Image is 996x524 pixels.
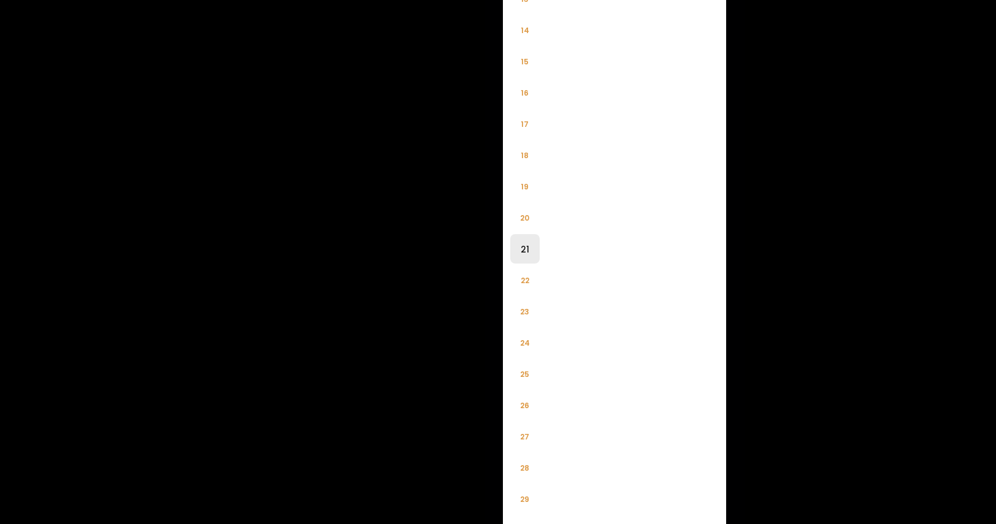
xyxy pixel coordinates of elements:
[510,390,540,420] li: 26
[510,15,540,45] li: 14
[510,484,540,514] li: 29
[510,109,540,139] li: 17
[510,359,540,389] li: 25
[510,453,540,482] li: 28
[510,203,540,232] li: 20
[510,47,540,76] li: 15
[510,422,540,451] li: 27
[510,140,540,170] li: 18
[510,328,540,357] li: 24
[510,78,540,107] li: 16
[510,234,540,264] li: 21
[510,172,540,201] li: 19
[510,265,540,295] li: 22
[510,297,540,326] li: 23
